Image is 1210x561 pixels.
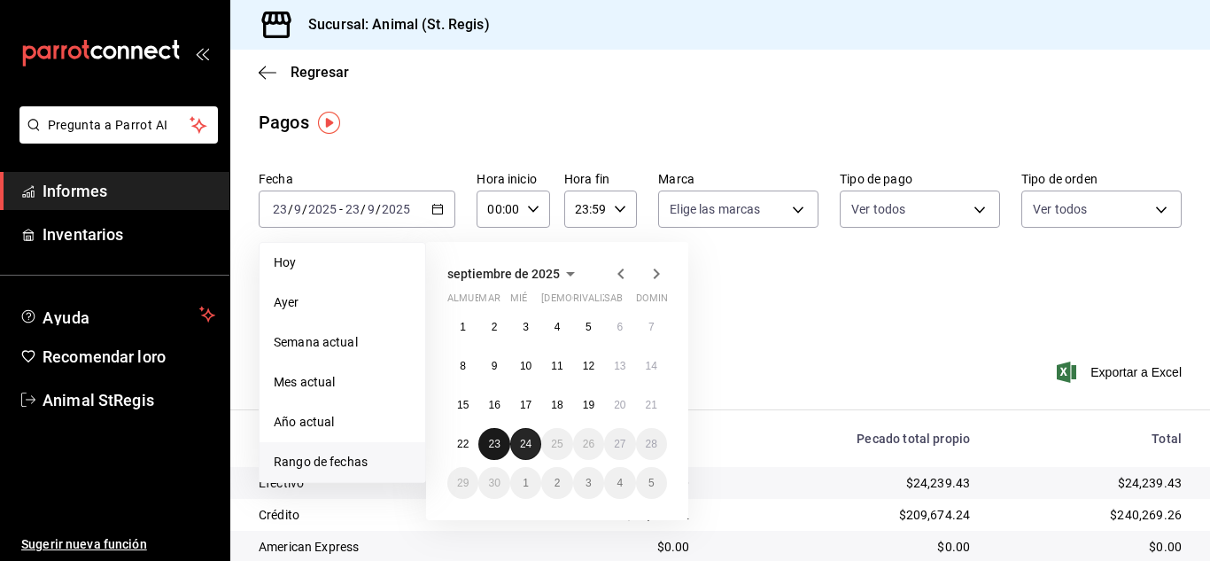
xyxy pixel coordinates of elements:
[447,389,478,421] button: 15 de septiembre de 2025
[636,311,667,343] button: 7 de septiembre de 2025
[604,350,635,382] button: 13 de septiembre de 2025
[457,477,469,489] abbr: 29 de septiembre de 2025
[447,292,500,304] font: almuerzo
[259,476,304,490] font: Efectivo
[670,202,760,216] font: Elige las marcas
[555,321,561,333] font: 4
[657,540,690,554] font: $0.00
[840,172,912,186] font: Tipo de pago
[520,399,531,411] font: 17
[381,202,411,216] input: ----
[488,477,500,489] abbr: 30 de septiembre de 2025
[457,438,469,450] font: 22
[551,399,562,411] font: 18
[523,477,529,489] abbr: 1 de octubre de 2025
[43,391,154,409] font: Animal StRegis
[551,360,562,372] abbr: 11 de septiembre de 2025
[293,202,302,216] input: --
[583,360,594,372] font: 12
[478,292,500,304] font: mar
[541,311,572,343] button: 4 de septiembre de 2025
[43,182,107,200] font: Informes
[564,172,609,186] font: Hora fin
[573,389,604,421] button: 19 de septiembre de 2025
[586,321,592,333] abbr: 5 de septiembre de 2025
[460,321,466,333] abbr: 1 de septiembre de 2025
[573,292,622,311] abbr: viernes
[646,399,657,411] font: 21
[614,438,625,450] font: 27
[339,202,343,216] font: -
[367,202,376,216] input: --
[551,399,562,411] abbr: 18 de septiembre de 2025
[460,360,466,372] font: 8
[274,335,358,349] font: Semana actual
[583,438,594,450] font: 26
[636,467,667,499] button: 5 de octubre de 2025
[259,112,309,133] font: Pagos
[21,537,147,551] font: Sugerir nueva función
[478,389,509,421] button: 16 de septiembre de 2025
[318,112,340,134] button: Marcador de información sobre herramientas
[614,438,625,450] abbr: 27 de septiembre de 2025
[851,202,905,216] font: Ver todos
[43,225,123,244] font: Inventarios
[617,477,623,489] font: 4
[586,477,592,489] font: 3
[478,311,509,343] button: 2 de septiembre de 2025
[488,399,500,411] abbr: 16 de septiembre de 2025
[274,375,335,389] font: Mes actual
[520,438,531,450] abbr: 24 de septiembre de 2025
[274,415,334,429] font: Año actual
[259,540,359,554] font: American Express
[457,477,469,489] font: 29
[1060,362,1182,383] button: Exportar a Excel
[510,311,541,343] button: 3 de septiembre de 2025
[510,350,541,382] button: 10 de septiembre de 2025
[510,428,541,460] button: 24 de septiembre de 2025
[272,202,288,216] input: --
[478,467,509,499] button: 30 de septiembre de 2025
[12,129,218,147] a: Pregunta a Parrot AI
[614,399,625,411] font: 20
[259,508,299,522] font: Crédito
[361,202,366,216] font: /
[555,477,561,489] abbr: 2 de octubre de 2025
[541,292,646,311] abbr: jueves
[614,399,625,411] abbr: 20 de septiembre de 2025
[492,321,498,333] font: 2
[658,172,694,186] font: Marca
[523,321,529,333] abbr: 3 de septiembre de 2025
[345,202,361,216] input: --
[551,438,562,450] abbr: 25 de septiembre de 2025
[488,438,500,450] font: 23
[288,202,293,216] font: /
[541,467,572,499] button: 2 de octubre de 2025
[447,350,478,382] button: 8 de septiembre de 2025
[636,292,679,304] font: dominio
[492,360,498,372] font: 9
[617,321,623,333] font: 6
[551,360,562,372] font: 11
[551,438,562,450] font: 25
[477,172,536,186] font: Hora inicio
[291,64,349,81] font: Regresar
[460,360,466,372] abbr: 8 de septiembre de 2025
[573,292,622,304] font: rivalizar
[636,428,667,460] button: 28 de septiembre de 2025
[648,477,655,489] font: 5
[488,438,500,450] abbr: 23 de septiembre de 2025
[510,292,527,311] abbr: miércoles
[376,202,381,216] font: /
[583,399,594,411] abbr: 19 de septiembre de 2025
[447,467,478,499] button: 29 de septiembre de 2025
[1118,476,1183,490] font: $24,239.43
[1033,202,1087,216] font: Ver todos
[899,508,971,522] font: $209,674.24
[520,438,531,450] font: 24
[614,360,625,372] font: 13
[636,389,667,421] button: 21 de septiembre de 2025
[457,438,469,450] abbr: 22 de septiembre de 2025
[1021,172,1098,186] font: Tipo de orden
[636,350,667,382] button: 14 de septiembre de 2025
